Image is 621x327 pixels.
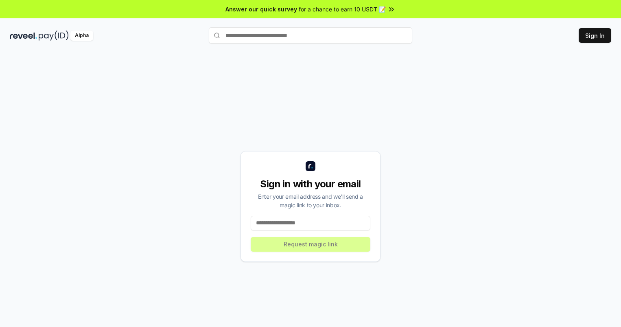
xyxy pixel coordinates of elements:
span: for a chance to earn 10 USDT 📝 [299,5,386,13]
img: reveel_dark [10,31,37,41]
img: pay_id [39,31,69,41]
div: Alpha [70,31,93,41]
div: Sign in with your email [251,178,370,191]
img: logo_small [306,161,315,171]
span: Answer our quick survey [225,5,297,13]
div: Enter your email address and we’ll send a magic link to your inbox. [251,192,370,209]
button: Sign In [579,28,611,43]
